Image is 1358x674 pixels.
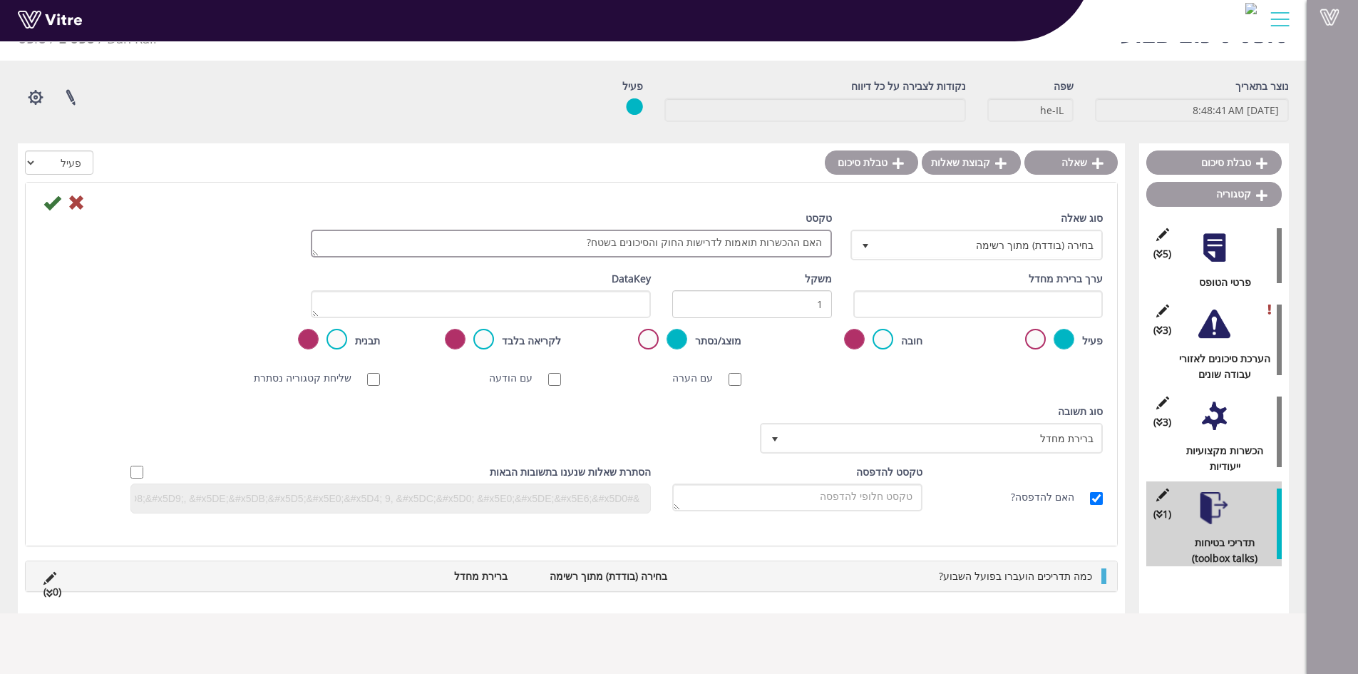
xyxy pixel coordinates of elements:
[130,466,143,479] input: Hide question based on answer
[1146,182,1282,206] a: קטגוריה
[939,569,1092,583] span: כמה תדריכים הועברו בפועל השבוע?
[502,333,561,349] label: לקריאה בלבד
[787,425,1101,451] span: ברירת מחדל
[355,568,515,584] li: ברירת מחדל
[1061,210,1103,226] label: סוג שאלה
[853,232,878,257] span: select
[695,333,741,349] label: מוצג/נסתר
[1054,78,1074,94] label: שפה
[762,425,788,451] span: select
[1024,150,1118,175] a: שאלה
[851,78,966,94] label: נקודות לצבירה על כל דיווח
[729,373,741,386] input: עם הערה
[548,373,561,386] input: עם הודעה
[1011,489,1089,505] label: האם להדפסה?
[626,98,643,116] img: yes
[1157,351,1282,382] div: הערכת סיכונים לאזורי עבודה שונים
[1082,333,1103,349] label: פעיל
[1090,492,1103,505] input: האם להדפסה?
[36,584,68,600] li: (0 )
[825,150,918,175] a: טבלת סיכום
[622,78,643,94] label: פעיל
[856,464,922,480] label: טקסט להדפסה
[515,568,674,584] li: בחירה (בודדת) מתוך רשימה
[1235,78,1289,94] label: נוצר בתאריך
[1157,443,1282,474] div: הכשרות מקצועיות ייעודיות
[1153,414,1171,430] span: (3 )
[672,370,727,386] label: עם הערה
[1058,404,1103,419] label: סוג תשובה
[1153,322,1171,338] span: (3 )
[1153,246,1171,262] span: (5 )
[1157,535,1282,566] div: תדריכי בטיחות (toolbox talks)
[878,232,1101,257] span: בחירה (בודדת) מתוך רשימה
[490,464,651,480] label: הסתרת שאלות שנענו בתשובות הבאות
[1146,150,1282,175] a: טבלת סיכום
[805,271,832,287] label: משקל
[1153,506,1171,522] span: (1 )
[1157,275,1282,290] div: פרטי הטופס
[367,373,380,386] input: שליחת קטגוריה נסתרת
[612,271,651,287] label: DataKey
[806,210,832,226] label: טקסט
[355,333,380,349] label: תבנית
[1245,3,1257,14] img: 6e833849-31a7-479d-b44e-ac1c29ef4c6f.png
[489,370,547,386] label: עם הודעה
[254,370,366,386] label: שליחת קטגוריה נסתרת
[901,333,922,349] label: חובה
[922,150,1021,175] a: קבוצת שאלות
[1029,271,1103,287] label: ערך ברירת מחדל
